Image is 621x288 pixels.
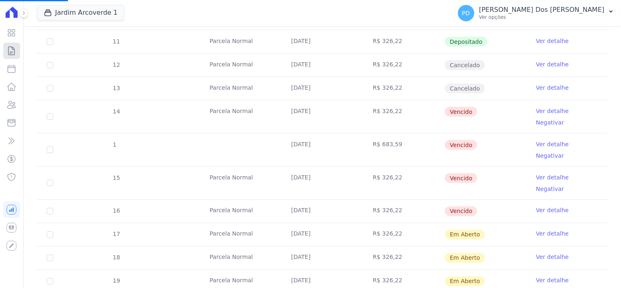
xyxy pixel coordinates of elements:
input: default [47,255,53,261]
td: [DATE] [282,30,363,53]
a: Negativar [536,152,565,159]
input: default [47,180,53,186]
span: Cancelado [445,84,485,93]
td: R$ 326,22 [363,54,445,77]
span: 19 [112,278,120,284]
span: PD [462,10,470,16]
span: Em Aberto [445,277,485,286]
input: default [47,113,53,120]
span: Vencido [445,140,477,150]
span: Vencido [445,107,477,117]
span: 16 [112,208,120,214]
a: Ver detalhe [536,230,569,238]
span: Vencido [445,173,477,183]
button: PD [PERSON_NAME] Dos [PERSON_NAME] Ver opções [452,2,621,25]
span: Depositado [445,37,488,47]
td: Parcela Normal [200,167,281,200]
a: Ver detalhe [536,60,569,68]
input: Só é possível selecionar pagamentos em aberto [47,62,53,68]
td: R$ 326,22 [363,167,445,200]
a: Ver detalhe [536,37,569,45]
a: Ver detalhe [536,277,569,285]
td: R$ 326,22 [363,100,445,133]
td: Parcela Normal [200,30,281,53]
span: 18 [112,254,120,261]
td: R$ 326,22 [363,247,445,270]
td: [DATE] [282,247,363,270]
a: Ver detalhe [536,107,569,115]
td: [DATE] [282,77,363,100]
input: default [47,147,53,153]
span: 14 [112,108,120,115]
td: Parcela Normal [200,223,281,246]
td: [DATE] [282,223,363,246]
td: [DATE] [282,100,363,133]
span: Em Aberto [445,253,485,263]
td: Parcela Normal [200,200,281,223]
a: Ver detalhe [536,173,569,181]
td: Parcela Normal [200,77,281,100]
td: R$ 326,22 [363,30,445,53]
p: [PERSON_NAME] Dos [PERSON_NAME] [479,6,605,14]
td: R$ 683,59 [363,134,445,166]
span: 12 [112,61,120,68]
td: [DATE] [282,200,363,223]
span: 17 [112,231,120,238]
a: Negativar [536,119,565,126]
input: Só é possível selecionar pagamentos em aberto [47,39,53,45]
span: 1 [112,141,117,148]
input: default [47,208,53,215]
span: Em Aberto [445,230,485,240]
input: default [47,231,53,238]
input: default [47,278,53,285]
td: R$ 326,22 [363,77,445,100]
p: Ver opções [479,14,605,20]
span: 15 [112,175,120,181]
span: 13 [112,85,120,91]
td: [DATE] [282,54,363,77]
td: Parcela Normal [200,247,281,270]
span: 11 [112,38,120,45]
td: [DATE] [282,167,363,200]
td: [DATE] [282,134,363,166]
td: R$ 326,22 [363,200,445,223]
td: R$ 326,22 [363,223,445,246]
input: Só é possível selecionar pagamentos em aberto [47,85,53,92]
a: Ver detalhe [536,206,569,215]
td: Parcela Normal [200,100,281,133]
button: Jardim Arcoverde 1 [37,5,125,20]
a: Ver detalhe [536,84,569,92]
span: Vencido [445,206,477,216]
td: Parcela Normal [200,54,281,77]
a: Negativar [536,186,565,192]
span: Cancelado [445,60,485,70]
a: Ver detalhe [536,253,569,261]
a: Ver detalhe [536,140,569,148]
